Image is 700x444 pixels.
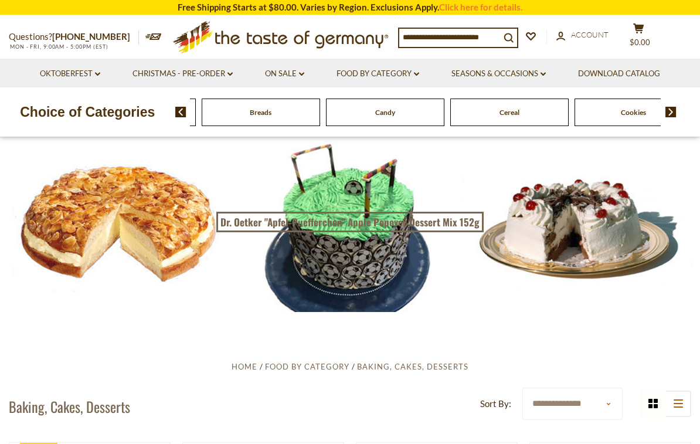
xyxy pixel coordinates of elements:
p: Questions? [9,29,139,45]
a: Home [232,362,257,371]
a: Breads [250,108,271,117]
a: Account [556,29,609,42]
button: $0.00 [621,23,656,52]
a: Click here for details. [439,2,522,12]
h1: Baking, Cakes, Desserts [9,398,130,415]
a: Seasons & Occasions [451,67,546,80]
a: [PHONE_NUMBER] [52,31,130,42]
a: Christmas - PRE-ORDER [132,67,233,80]
a: Baking, Cakes, Desserts [357,362,468,371]
a: On Sale [265,67,304,80]
span: MON - FRI, 9:00AM - 5:00PM (EST) [9,43,108,50]
a: Cereal [499,108,519,117]
img: next arrow [665,107,677,117]
a: Cookies [621,108,646,117]
a: Download Catalog [578,67,660,80]
span: $0.00 [630,38,650,47]
a: Food By Category [337,67,419,80]
span: Account [571,30,609,39]
a: Dr. Oetker "Apfel-Puefferchen" Apple Popover Dessert Mix 152g [216,212,484,233]
label: Sort By: [480,396,511,411]
a: Candy [375,108,395,117]
a: Food By Category [265,362,349,371]
a: Oktoberfest [40,67,100,80]
img: previous arrow [175,107,186,117]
